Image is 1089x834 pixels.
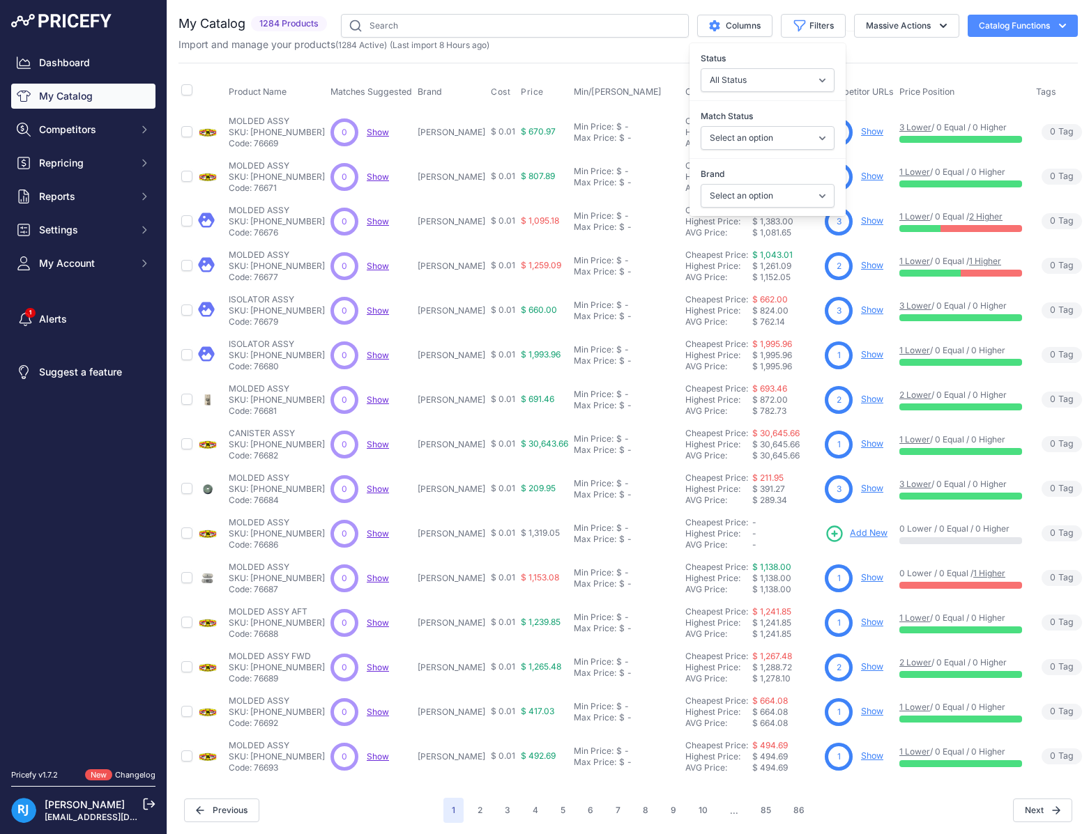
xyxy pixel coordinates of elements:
[850,527,888,540] span: Add New
[616,433,622,445] div: $
[341,14,689,38] input: Search
[685,272,752,283] div: AVG Price:
[11,307,155,332] a: Alerts
[521,86,544,98] span: Price
[229,205,325,216] p: MOLDED ASSY
[752,316,819,327] div: $ 762.14
[1050,438,1056,451] span: 0
[11,84,155,109] a: My Catalog
[861,215,883,226] a: Show
[752,406,819,417] div: $ 782.73
[685,205,748,215] a: Cheapest Price:
[685,383,748,394] a: Cheapest Price:
[496,798,519,823] button: Go to page 3
[861,349,883,360] a: Show
[973,568,1005,578] a: 1 Higher
[899,256,930,266] a: 1 Lower
[625,132,632,144] div: -
[367,573,389,583] span: Show
[229,383,325,394] p: MOLDED ASSY
[229,294,325,305] p: ISOLATOR ASSY
[418,350,485,361] p: [PERSON_NAME]
[1050,170,1056,183] span: 0
[524,798,547,823] button: Go to page 4
[622,433,629,445] div: -
[367,662,389,672] a: Show
[685,316,752,327] div: AVG Price:
[229,249,325,261] p: MOLDED ASSY
[899,300,1022,311] p: / 0 Equal / 0 Higher
[625,311,632,322] div: -
[685,183,752,194] div: AVG Price:
[899,345,1022,356] p: / 0 Equal / 0 Higher
[619,222,625,233] div: $
[367,394,389,405] span: Show
[521,349,561,360] span: $ 1,993.96
[367,484,389,494] span: Show
[1042,392,1082,408] span: Tag
[342,126,347,139] span: 0
[1042,169,1082,185] span: Tag
[752,339,792,349] a: $ 1,995.96
[11,360,155,385] a: Suggest a feature
[861,171,883,181] a: Show
[622,166,629,177] div: -
[521,304,557,315] span: $ 660.00
[1042,213,1082,229] span: Tag
[685,350,752,361] div: Highest Price:
[685,406,752,417] div: AVG Price:
[752,305,789,316] span: $ 824.00
[685,305,752,316] div: Highest Price:
[1036,86,1056,97] span: Tags
[45,812,190,822] a: [EMAIL_ADDRESS][DOMAIN_NAME]
[11,217,155,242] button: Settings
[899,612,930,623] a: 1 Lower
[491,304,515,315] span: $ 0.01
[574,266,616,277] div: Max Price:
[752,350,792,360] span: $ 1,995.96
[861,438,883,449] a: Show
[115,770,155,780] a: Changelog
[825,86,894,97] span: Competitor URLs
[1050,215,1056,228] span: 0
[837,394,841,406] span: 2
[367,261,389,271] a: Show
[367,305,389,316] a: Show
[825,524,888,543] a: Add New
[968,15,1078,37] button: Catalog Functions
[574,344,614,355] div: Min Price:
[1050,304,1056,317] span: 0
[229,361,325,372] p: Code: 76680
[1042,124,1082,140] span: Tag
[491,438,515,449] span: $ 0.01
[622,389,629,400] div: -
[685,472,748,483] a: Cheapest Price:
[685,394,752,406] div: Highest Price:
[685,339,748,349] a: Cheapest Price:
[367,439,389,449] span: Show
[625,222,632,233] div: -
[622,121,629,132] div: -
[1050,348,1056,362] span: 0
[899,657,931,667] a: 2 Lower
[752,261,791,271] span: $ 1,261.09
[619,266,625,277] div: $
[861,617,883,627] a: Show
[861,126,883,137] a: Show
[367,528,389,539] span: Show
[752,383,787,394] a: $ 693.46
[685,428,748,438] a: Cheapest Price:
[229,305,325,316] p: SKU: [PHONE_NUMBER]
[1050,125,1056,139] span: 0
[574,311,616,322] div: Max Price:
[574,121,614,132] div: Min Price:
[752,651,792,661] a: $ 1,267.48
[11,184,155,209] button: Reports
[899,300,931,311] a: 3 Lower
[229,227,325,238] p: Code: 76676
[861,394,883,404] a: Show
[899,167,930,177] a: 1 Lower
[899,746,930,757] a: 1 Lower
[685,227,752,238] div: AVG Price:
[619,355,625,366] div: $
